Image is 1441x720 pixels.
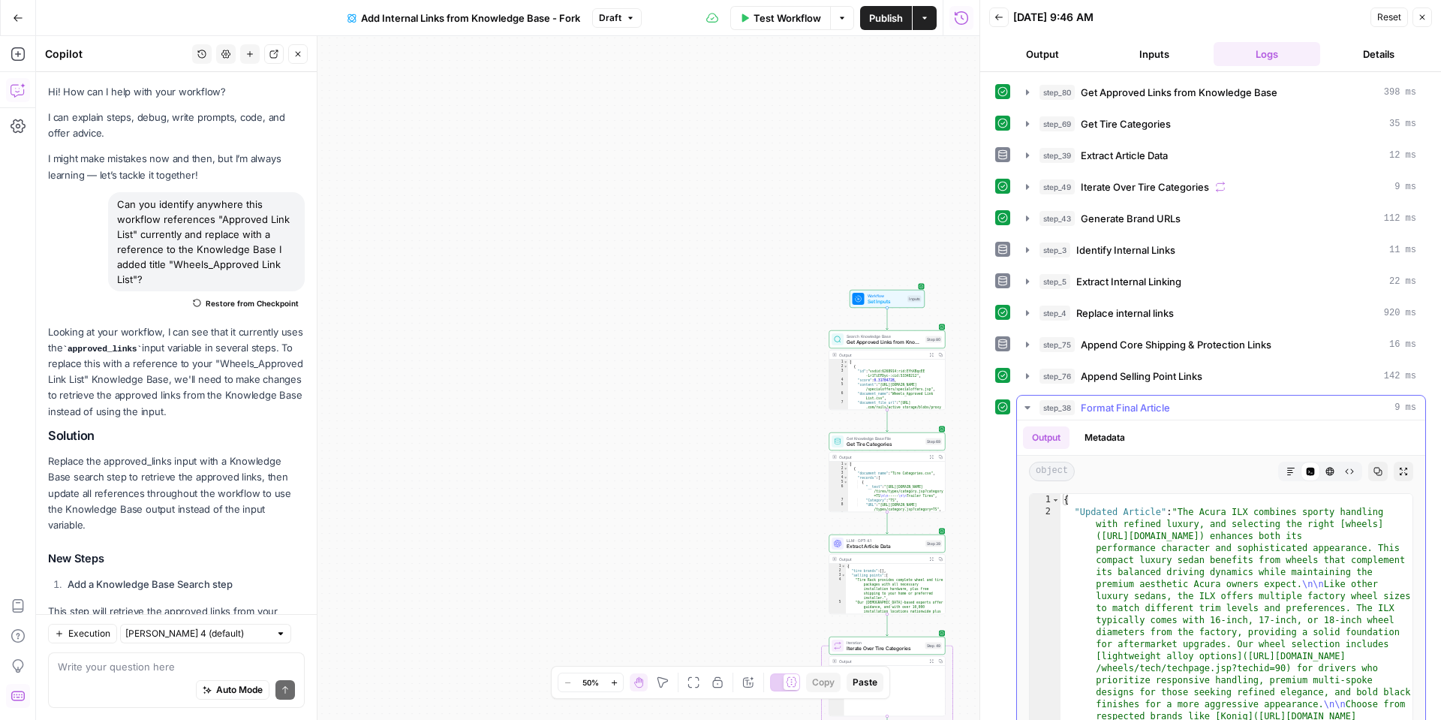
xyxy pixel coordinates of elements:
div: 2 [829,364,848,369]
code: approved_links [62,345,142,354]
button: Paste [847,673,883,692]
span: Generate Brand URLs [1081,211,1181,226]
span: Get Approved Links from Knowledge Base [847,339,922,346]
div: 5 [829,600,846,627]
span: Identify Internal Links [1076,243,1175,258]
button: 35 ms [1017,112,1425,136]
span: Extract Internal Linking [1076,274,1181,289]
span: 9 ms [1394,401,1416,414]
button: Publish [860,6,912,30]
div: 4 [829,378,848,382]
div: Get Knowledge Base FileGet Tire CategoriesStep 69Output[ { "document_name":"Tire Categories.csv",... [829,432,946,512]
button: Details [1326,42,1433,66]
span: Toggle code folding, rows 2 through 246 [844,466,848,471]
span: Search Knowledge Base [847,333,922,339]
span: Append Selling Point Links [1081,369,1202,384]
div: 3 [829,573,846,577]
span: Restore from Checkpoint [206,297,299,309]
button: Output [989,42,1096,66]
span: step_38 [1039,400,1075,415]
div: 1 [829,564,846,568]
div: Output [839,658,925,664]
span: Toggle code folding, rows 5 through 10 [844,480,848,484]
div: Output [839,454,925,460]
div: 5 [829,382,848,391]
span: Extract Article Data [1081,148,1168,163]
span: Get Tire Categories [847,441,922,448]
p: I might make mistakes now and then, but I’m always learning — let’s tackle it together! [48,151,305,182]
div: 2 [829,568,846,573]
button: 9 ms [1017,175,1425,199]
h2: Solution [48,429,305,443]
button: 112 ms [1017,206,1425,230]
div: 4 [829,577,846,600]
button: Execution [48,624,117,643]
div: 3 [829,369,848,378]
span: Toggle code folding, rows 2 through 18 [844,364,848,369]
span: Set Inputs [868,298,905,306]
button: 398 ms [1017,80,1425,104]
div: 9 [829,511,848,516]
span: Replace internal links [1076,306,1174,321]
span: Iterate Over Tire Categories [1081,179,1209,194]
span: Reset [1377,11,1401,24]
div: 6 [829,391,848,400]
span: Format Final Article [1081,400,1170,415]
div: 3 [829,471,848,475]
span: Toggle code folding, rows 4 through 245 [844,475,848,480]
g: Edge from step_69 to step_39 [886,512,889,534]
button: Restore from Checkpoint [187,294,305,312]
span: Auto Mode [216,683,263,697]
div: 1 [829,462,848,466]
span: Execution [68,627,110,640]
span: Workflow [868,293,905,299]
div: 1 [829,360,848,364]
div: 7 [829,498,848,502]
span: 398 ms [1384,86,1416,99]
span: Toggle code folding, rows 3 through 6 [841,573,846,577]
div: Step 39 [925,541,942,547]
div: 7 [829,400,848,432]
span: Toggle code folding, rows 1 through 247 [844,462,848,466]
p: Replace the approved_links input with a Knowledge Base search step to retrieve the approved links... [48,453,305,533]
span: Extract Article Data [847,543,922,550]
div: Can you identify anywhere this workflow references "Approved Link List" currently and replace wit... [108,192,305,291]
span: Copy [812,676,835,689]
div: Step 69 [925,438,942,445]
span: 50% [582,676,599,688]
div: 1 [1030,494,1060,506]
button: Logs [1214,42,1320,66]
div: Output [839,556,925,562]
div: Search Knowledge BaseGet Approved Links from Knowledge BaseStep 80Output[ { "id":"vsdid:6268914:r... [829,330,946,410]
button: Auto Mode [196,680,269,700]
span: 920 ms [1384,306,1416,320]
button: 920 ms [1017,301,1425,325]
span: 16 ms [1389,338,1416,351]
p: Looking at your workflow, I can see that it currently uses the input variable in several steps. T... [48,324,305,420]
span: Toggle code folding, rows 1 through 172 [844,360,848,364]
span: 11 ms [1389,243,1416,257]
g: Edge from step_80 to step_69 [886,410,889,432]
button: Inputs [1102,42,1208,66]
div: 5 [829,480,848,484]
span: Iteration [847,640,922,646]
div: WorkflowSet InputsInputs [829,290,946,308]
span: Publish [869,11,903,26]
h3: New Steps [48,549,305,568]
span: Toggle code folding, rows 1 through 10 [841,564,846,568]
div: Copilot [45,47,188,62]
button: Add Internal Links from Knowledge Base - Fork [338,6,589,30]
button: Reset [1370,8,1408,27]
strong: Add a Knowledge Base Search step [68,578,233,590]
span: 12 ms [1389,149,1416,162]
span: 112 ms [1384,212,1416,225]
button: 9 ms [1017,396,1425,420]
span: step_49 [1039,179,1075,194]
div: Step 80 [925,336,942,343]
span: 9 ms [1394,180,1416,194]
span: Draft [599,11,621,25]
button: Output [1023,426,1069,449]
button: 12 ms [1017,143,1425,167]
button: Draft [592,8,642,28]
div: Step 49 [925,643,943,649]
